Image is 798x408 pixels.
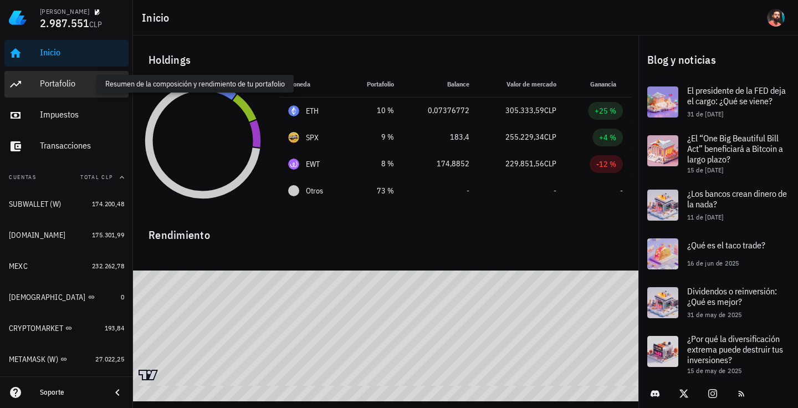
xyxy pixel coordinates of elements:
[554,186,556,196] span: -
[544,159,556,169] span: CLP
[620,186,623,196] span: -
[687,310,742,319] span: 31 de may de 2025
[4,102,129,129] a: Impuestos
[478,71,565,98] th: Valor de mercado
[4,40,129,67] a: Inicio
[40,78,124,89] div: Portafolio
[412,158,469,170] div: 174,8852
[412,131,469,143] div: 183,4
[40,47,124,58] div: Inicio
[92,200,124,208] span: 174.200,48
[4,222,129,248] a: [DOMAIN_NAME] 175.301,99
[687,333,783,365] span: ¿Por qué la diversificación extrema puede destruir tus inversiones?
[687,213,724,221] span: 11 de [DATE]
[306,105,319,116] div: ETH
[288,105,299,116] div: ETH-icon
[306,132,319,143] div: SPX
[4,253,129,279] a: MEXC 232.262,78
[590,80,623,88] span: Ganancia
[80,174,113,181] span: Total CLP
[638,278,798,327] a: Dividendos o reinversión: ¿Qué es mejor? 31 de may de 2025
[4,315,129,341] a: CRYPTOMARKET 193,84
[638,229,798,278] a: ¿Qué es el taco trade? 16 de jun de 2025
[403,71,478,98] th: Balance
[139,370,158,380] a: Charting by TradingView
[638,42,798,78] div: Blog y noticias
[89,19,102,29] span: CLP
[40,109,124,120] div: Impuestos
[140,42,632,78] div: Holdings
[9,324,63,333] div: CRYPTOMARKET
[9,200,61,209] div: SUBWALLET (W)
[9,355,58,364] div: METAMASK (W)
[595,105,616,116] div: +25 %
[687,285,777,307] span: Dividendos o reinversión: ¿Qué es mejor?
[687,366,742,375] span: 15 de may de 2025
[687,85,786,106] span: El presidente de la FED deja el cargo: ¿Qué se viene?
[142,9,174,27] h1: Inicio
[412,105,469,116] div: 0,07376772
[4,71,129,98] a: Portafolio
[140,217,632,244] div: Rendimiento
[355,185,394,197] div: 73 %
[9,262,28,271] div: MEXC
[544,105,556,115] span: CLP
[4,164,129,191] button: CuentasTotal CLP
[4,346,129,373] a: METAMASK (W) 27.022,25
[687,188,787,210] span: ¿Los bancos crean dinero de la nada?
[288,159,299,170] div: EWT-icon
[279,71,346,98] th: Moneda
[638,181,798,229] a: ¿Los bancos crean dinero de la nada? 11 de [DATE]
[467,186,469,196] span: -
[92,262,124,270] span: 232.262,78
[596,159,616,170] div: -12 %
[288,132,299,143] div: SPX-icon
[544,132,556,142] span: CLP
[687,110,724,118] span: 31 de [DATE]
[9,9,27,27] img: LedgiFi
[40,140,124,151] div: Transacciones
[505,105,544,115] span: 305.333,59
[687,239,765,251] span: ¿Qué es el taco trade?
[95,355,124,363] span: 27.022,25
[121,293,124,301] span: 0
[306,159,320,170] div: EWT
[40,388,102,397] div: Soporte
[687,259,739,267] span: 16 de jun de 2025
[92,231,124,239] span: 175.301,99
[505,159,544,169] span: 229.851,56
[638,126,798,181] a: ¿El “One Big Beautiful Bill Act” beneficiará a Bitcoin a largo plazo? 15 de [DATE]
[4,191,129,217] a: SUBWALLET (W) 174.200,48
[9,293,86,302] div: [DEMOGRAPHIC_DATA]
[767,9,785,27] div: avatar
[306,185,323,197] span: Otros
[355,105,394,116] div: 10 %
[346,71,403,98] th: Portafolio
[638,327,798,381] a: ¿Por qué la diversificación extrema puede destruir tus inversiones? 15 de may de 2025
[40,16,89,30] span: 2.987.551
[4,284,129,310] a: [DEMOGRAPHIC_DATA] 0
[687,132,783,165] span: ¿El “One Big Beautiful Bill Act” beneficiará a Bitcoin a largo plazo?
[355,131,394,143] div: 9 %
[505,132,544,142] span: 255.229,34
[4,133,129,160] a: Transacciones
[40,7,89,16] div: [PERSON_NAME]
[599,132,616,143] div: +4 %
[687,166,724,174] span: 15 de [DATE]
[355,158,394,170] div: 8 %
[9,231,65,240] div: [DOMAIN_NAME]
[638,78,798,126] a: El presidente de la FED deja el cargo: ¿Qué se viene? 31 de [DATE]
[105,324,124,332] span: 193,84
